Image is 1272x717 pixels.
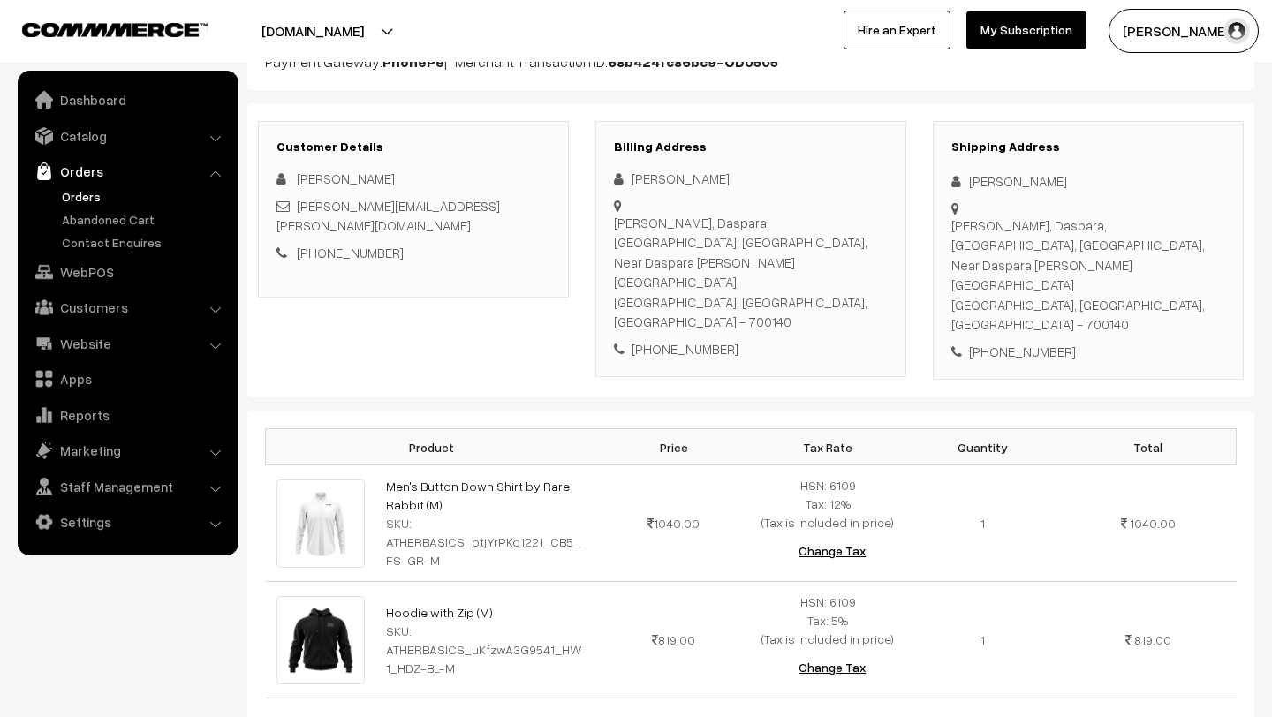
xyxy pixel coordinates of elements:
span: 1 [980,632,985,647]
th: Price [596,429,751,465]
th: Total [1060,429,1237,465]
a: [PERSON_NAME][EMAIL_ADDRESS][PERSON_NAME][DOMAIN_NAME] [276,198,500,234]
div: [PERSON_NAME] [614,169,888,189]
span: 819.00 [1134,632,1171,647]
img: 1718368857792517095431067363Courage-is-Destiny-2.png [276,596,366,685]
span: 819.00 [652,632,695,647]
button: Change Tax [784,532,880,570]
a: Abandoned Cart [57,210,232,229]
a: Orders [22,155,232,187]
a: Apps [22,363,232,395]
h3: Billing Address [614,140,888,155]
button: [PERSON_NAME] [1109,9,1259,53]
th: Quantity [905,429,1060,465]
a: Hire an Expert [844,11,950,49]
div: [PERSON_NAME], Daspara, [GEOGRAPHIC_DATA], [GEOGRAPHIC_DATA], Near Daspara [PERSON_NAME][GEOGRAPH... [614,213,888,332]
th: Tax Rate [751,429,905,465]
span: 1 [980,516,985,531]
h3: Shipping Address [951,140,1225,155]
a: Men's Button Down Shirt by Rare Rabbit (M) [386,479,570,512]
a: Settings [22,506,232,538]
a: Hoodie with Zip (M) [386,605,493,620]
a: Website [22,328,232,359]
a: Catalog [22,120,232,152]
a: Customers [22,291,232,323]
b: 68b424fc86bc9-OD0505 [608,53,778,71]
a: Contact Enquires [57,233,232,252]
div: SKU: ATHERBASICS_uKfzwA3G9541_HW1_HDZ-BL-M [386,622,586,677]
span: [PERSON_NAME] [297,170,395,186]
img: 17392633029840White-Formal-Shirt-Front.png [276,479,366,569]
a: Staff Management [22,471,232,502]
img: COMMMERCE [22,23,208,36]
div: [PHONE_NUMBER] [951,342,1225,362]
div: [PERSON_NAME], Daspara, [GEOGRAPHIC_DATA], [GEOGRAPHIC_DATA], Near Daspara [PERSON_NAME][GEOGRAPH... [951,215,1225,335]
a: WebPOS [22,256,232,288]
a: Dashboard [22,84,232,116]
th: Product [266,429,597,465]
a: COMMMERCE [22,18,177,39]
b: PhonePe [382,53,444,71]
button: [DOMAIN_NAME] [200,9,426,53]
h3: Customer Details [276,140,550,155]
span: 1040.00 [1130,516,1176,531]
a: Orders [57,187,232,206]
span: HSN: 6109 Tax: 12% (Tax is included in price) [761,478,894,530]
span: 1040.00 [647,516,700,531]
a: Reports [22,399,232,431]
a: My Subscription [966,11,1086,49]
a: Marketing [22,434,232,466]
img: user [1223,18,1250,44]
a: [PHONE_NUMBER] [297,245,404,260]
div: SKU: ATHERBASICS_ptjYrPKq1221_CB5_FS-GR-M [386,514,586,570]
span: HSN: 6109 Tax: 5% (Tax is included in price) [761,594,894,646]
div: [PHONE_NUMBER] [614,339,888,359]
div: [PERSON_NAME] [951,171,1225,192]
button: Change Tax [784,648,880,687]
